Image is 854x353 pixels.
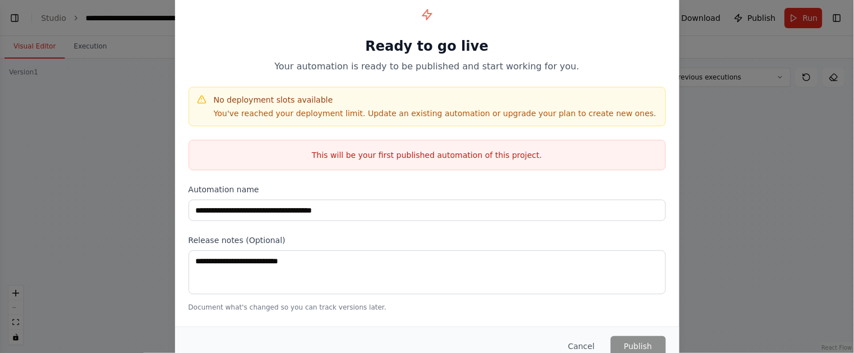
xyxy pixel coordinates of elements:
[189,184,666,195] label: Automation name
[189,303,666,312] p: Document what's changed so you can track versions later.
[214,108,657,119] p: You've reached your deployment limit. Update an existing automation or upgrade your plan to creat...
[189,235,666,246] label: Release notes (Optional)
[189,37,666,55] h1: Ready to go live
[189,149,665,161] p: This will be your first published automation of this project.
[214,94,657,105] h4: No deployment slots available
[189,60,666,73] p: Your automation is ready to be published and start working for you.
